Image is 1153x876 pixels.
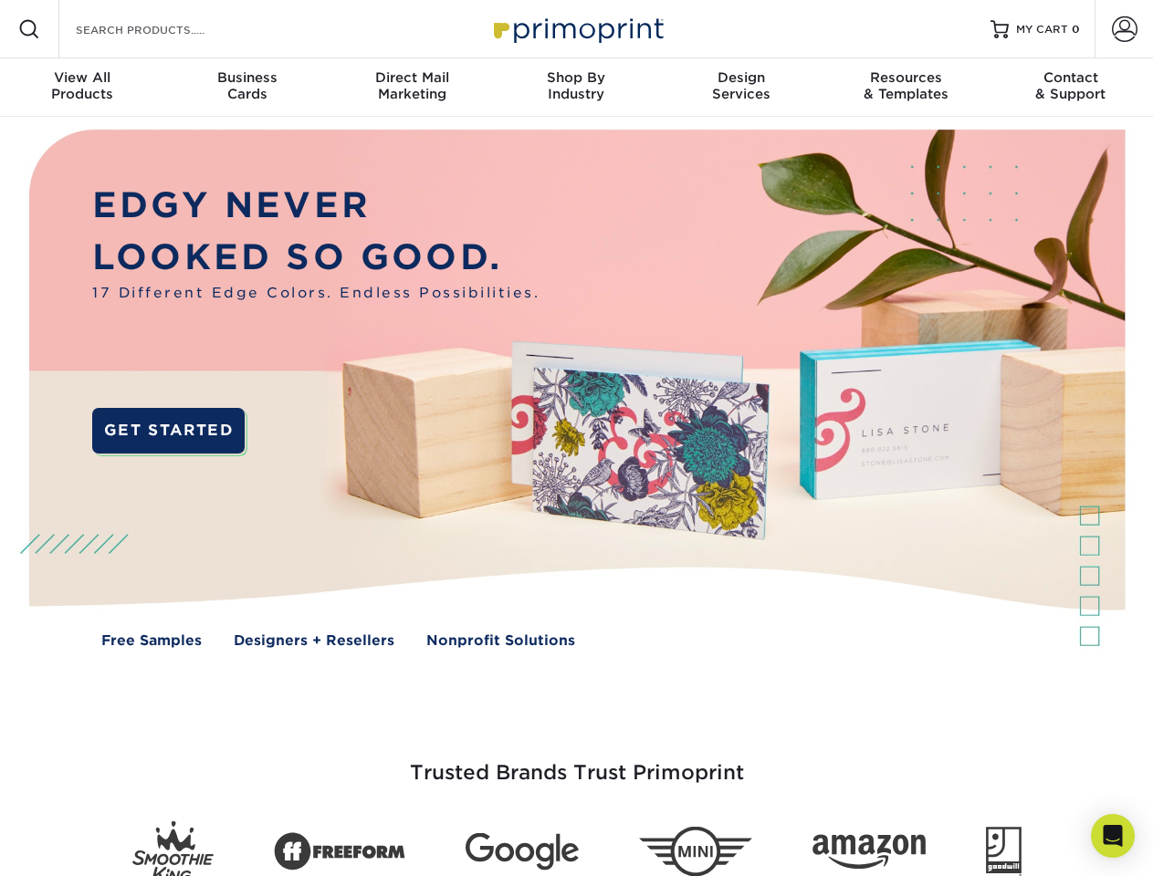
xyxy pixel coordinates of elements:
a: DesignServices [659,58,823,117]
div: & Support [989,69,1153,102]
span: Resources [823,69,988,86]
div: Cards [164,69,329,102]
input: SEARCH PRODUCTS..... [74,18,252,40]
span: Direct Mail [330,69,494,86]
span: MY CART [1016,22,1068,37]
iframe: Google Customer Reviews [5,820,155,870]
div: Industry [494,69,658,102]
a: Resources& Templates [823,58,988,117]
a: Shop ByIndustry [494,58,658,117]
a: Nonprofit Solutions [426,631,575,652]
a: Designers + Resellers [234,631,394,652]
span: 0 [1072,23,1080,36]
span: Shop By [494,69,658,86]
a: GET STARTED [92,408,245,454]
a: BusinessCards [164,58,329,117]
span: Contact [989,69,1153,86]
div: Open Intercom Messenger [1091,814,1135,858]
span: Design [659,69,823,86]
img: Primoprint [486,9,668,48]
span: Business [164,69,329,86]
a: Contact& Support [989,58,1153,117]
h3: Trusted Brands Trust Primoprint [43,717,1111,807]
img: Amazon [812,835,926,870]
p: EDGY NEVER [92,180,540,232]
div: & Templates [823,69,988,102]
span: 17 Different Edge Colors. Endless Possibilities. [92,283,540,304]
a: Free Samples [101,631,202,652]
div: Services [659,69,823,102]
a: Direct MailMarketing [330,58,494,117]
div: Marketing [330,69,494,102]
p: LOOKED SO GOOD. [92,232,540,284]
img: Goodwill [986,827,1022,876]
img: Google [466,833,579,871]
